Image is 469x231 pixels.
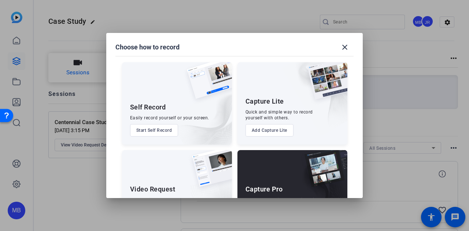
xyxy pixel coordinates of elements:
[299,150,347,195] img: capture-pro.png
[115,43,180,52] h1: Choose how to record
[168,78,232,145] img: embarkstudio-self-record.png
[130,197,200,209] div: Share a link and collect recorded responses anywhere, anytime.
[245,124,293,137] button: Add Capture Lite
[130,124,178,137] button: Start Self Record
[130,115,209,121] div: Easily record yourself or your screen.
[245,109,313,121] div: Quick and simple way to record yourself with others.
[302,62,347,107] img: capture-lite.png
[181,62,232,106] img: self-record.png
[187,150,232,194] img: ugc-content.png
[245,185,283,194] div: Capture Pro
[130,185,176,194] div: Video Request
[245,197,330,209] div: Run the shoot like a technical director, with more advanced controls available.
[282,62,347,135] img: embarkstudio-capture-lite.png
[245,97,284,106] div: Capture Lite
[340,43,349,52] mat-icon: close
[130,103,166,112] div: Self Record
